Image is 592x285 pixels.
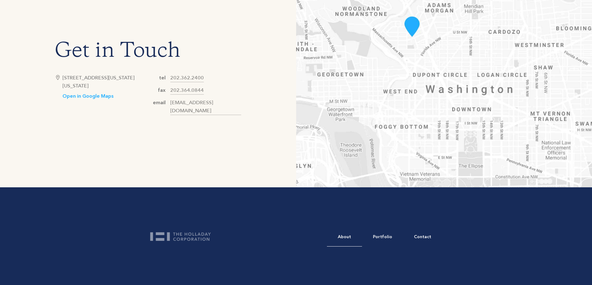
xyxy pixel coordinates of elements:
[55,43,241,61] h1: Get in Touch
[170,86,204,95] a: 202.364.0844
[170,74,204,82] a: 202.362.2400
[327,228,362,247] a: About
[362,228,403,246] a: Portfolio
[153,99,166,107] div: email
[170,99,241,115] a: [EMAIL_ADDRESS][DOMAIN_NAME]
[62,93,113,100] a: Open in Google Maps
[159,74,166,82] div: tel
[150,228,216,241] a: home
[158,86,166,94] div: fax
[403,228,442,246] a: Contact
[62,74,148,90] div: [STREET_ADDRESS][US_STATE][US_STATE]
